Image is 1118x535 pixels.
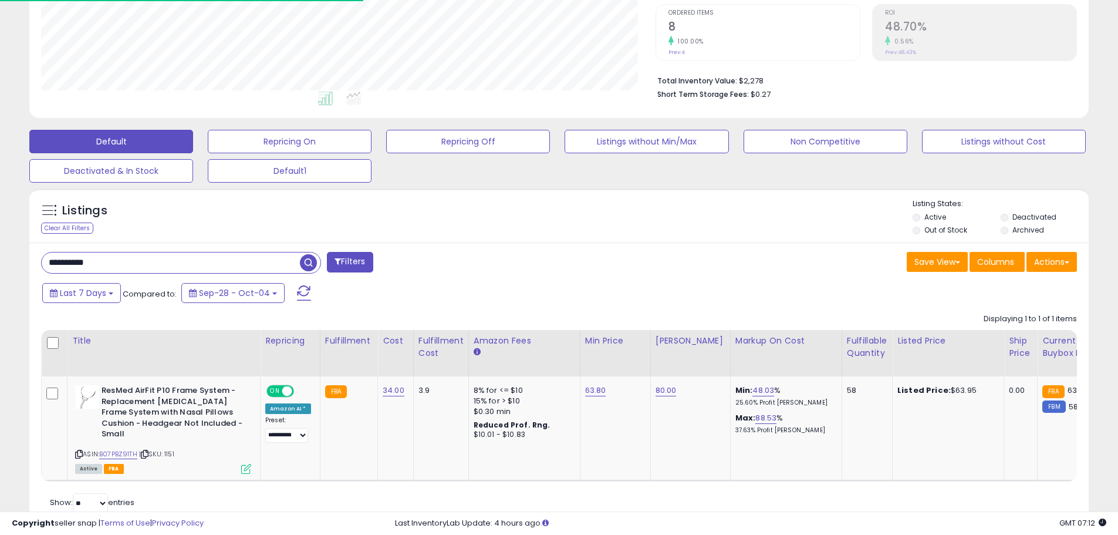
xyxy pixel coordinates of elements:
div: seller snap | | [12,518,204,529]
span: All listings currently available for purchase on Amazon [75,464,102,474]
div: Markup on Cost [735,335,837,347]
button: Columns [970,252,1025,272]
div: Clear All Filters [41,223,93,234]
b: Min: [735,385,753,396]
div: Amazon Fees [474,335,575,347]
div: 8% for <= $10 [474,385,571,396]
div: $10.01 - $10.83 [474,430,571,440]
div: Fulfillable Quantity [847,335,887,359]
a: 80.00 [656,385,677,396]
div: 58 [847,385,883,396]
button: Sep-28 - Oct-04 [181,283,285,303]
span: OFF [292,386,311,396]
small: FBM [1042,401,1065,413]
div: Repricing [265,335,315,347]
small: Amazon Fees. [474,347,481,358]
div: Current Buybox Price [1042,335,1103,359]
span: Compared to: [123,288,177,300]
div: Listed Price [897,335,999,347]
button: Non Competitive [744,130,907,153]
div: $63.95 [897,385,995,396]
button: Listings without Cost [922,130,1086,153]
small: Prev: 4 [668,49,685,56]
span: 58 [1069,401,1078,412]
a: B07PBZ91TH [99,449,137,459]
label: Out of Stock [924,225,967,235]
span: 63.95 [1068,385,1089,396]
span: Show: entries [50,497,134,508]
h5: Listings [62,203,107,219]
small: Prev: 48.43% [885,49,916,56]
b: ResMed AirFit P10 Frame System - Replacement [MEDICAL_DATA] Frame System with Nasal Pillows Cushi... [102,385,244,443]
span: Last 7 Days [60,287,106,299]
button: Deactivated & In Stock [29,159,193,183]
small: 100.00% [674,37,704,46]
div: % [735,413,833,435]
a: 63.80 [585,385,606,396]
button: Listings without Min/Max [565,130,728,153]
label: Active [924,212,946,222]
span: 2025-10-13 07:12 GMT [1059,517,1106,529]
div: 15% for > $10 [474,396,571,406]
small: 0.56% [890,37,914,46]
a: Privacy Policy [152,517,204,529]
label: Archived [1012,225,1044,235]
div: 3.9 [418,385,460,396]
div: Preset: [265,416,311,443]
div: 0.00 [1009,385,1028,396]
img: 21COdtF2xkL._SL40_.jpg [75,385,99,409]
h2: 48.70% [885,20,1076,36]
button: Default [29,130,193,153]
b: Reduced Prof. Rng. [474,420,550,430]
button: Filters [327,252,373,272]
small: FBA [325,385,347,398]
a: 34.00 [383,385,404,396]
small: FBA [1042,385,1064,398]
span: $0.27 [751,89,771,100]
p: 25.60% Profit [PERSON_NAME] [735,399,833,407]
a: 48.03 [752,385,774,396]
span: Sep-28 - Oct-04 [199,287,270,299]
div: % [735,385,833,407]
button: Last 7 Days [42,283,121,303]
b: Listed Price: [897,385,951,396]
li: $2,278 [657,73,1068,87]
div: Fulfillment [325,335,373,347]
span: ON [268,386,282,396]
div: Displaying 1 to 1 of 1 items [984,314,1077,325]
span: Columns [977,256,1014,268]
div: Title [72,335,255,347]
span: Ordered Items [668,10,860,16]
h2: 8 [668,20,860,36]
div: [PERSON_NAME] [656,335,725,347]
b: Total Inventory Value: [657,76,737,86]
button: Default1 [208,159,371,183]
b: Short Term Storage Fees: [657,89,749,99]
span: FBA [104,464,124,474]
div: Min Price [585,335,646,347]
span: ROI [885,10,1076,16]
div: ASIN: [75,385,251,472]
span: | SKU: 1151 [139,449,174,459]
div: Fulfillment Cost [418,335,464,359]
div: Amazon AI * [265,403,311,414]
div: Last InventoryLab Update: 4 hours ago. [395,518,1106,529]
th: The percentage added to the cost of goods (COGS) that forms the calculator for Min & Max prices. [730,330,842,376]
a: Terms of Use [100,517,150,529]
div: Ship Price [1009,335,1032,359]
div: $0.30 min [474,406,571,417]
a: 88.53 [755,412,776,424]
b: Max: [735,412,756,423]
button: Save View [907,252,968,272]
strong: Copyright [12,517,55,529]
button: Repricing Off [386,130,550,153]
label: Deactivated [1012,212,1056,222]
p: Listing States: [913,198,1089,210]
button: Actions [1026,252,1077,272]
p: 37.63% Profit [PERSON_NAME] [735,426,833,435]
button: Repricing On [208,130,371,153]
div: Cost [383,335,408,347]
